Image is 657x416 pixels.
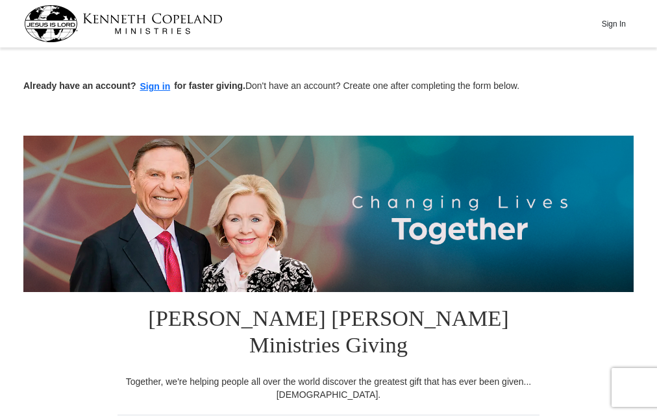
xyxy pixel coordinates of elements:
[118,375,539,401] div: Together, we're helping people all over the world discover the greatest gift that has ever been g...
[24,5,223,42] img: kcm-header-logo.svg
[118,292,539,375] h1: [PERSON_NAME] [PERSON_NAME] Ministries Giving
[23,80,245,91] strong: Already have an account? for faster giving.
[594,14,633,34] button: Sign In
[23,79,634,94] p: Don't have an account? Create one after completing the form below.
[136,79,175,94] button: Sign in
